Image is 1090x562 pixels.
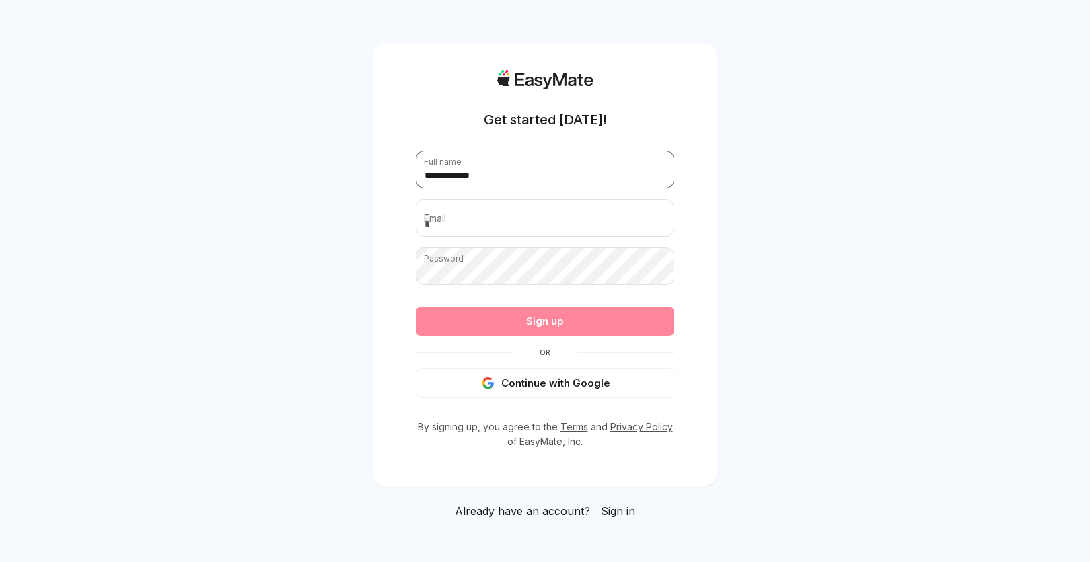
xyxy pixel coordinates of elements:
[601,503,635,519] a: Sign in
[610,421,673,432] a: Privacy Policy
[513,347,577,358] span: Or
[416,368,674,398] button: Continue with Google
[416,419,674,449] p: By signing up, you agree to the and of EasyMate, Inc.
[455,503,590,519] span: Already have an account?
[560,421,588,432] a: Terms
[601,504,635,518] span: Sign in
[484,110,607,129] h1: Get started [DATE]!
